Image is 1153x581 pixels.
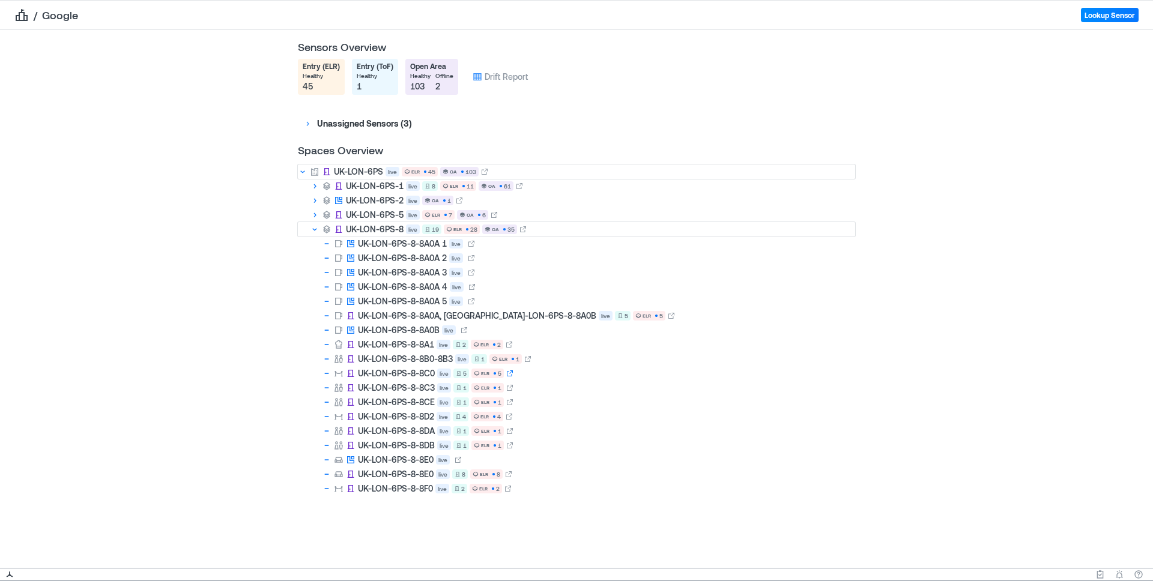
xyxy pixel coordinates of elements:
div: live [599,311,613,321]
p: 5 [659,311,663,321]
div: live [435,484,449,493]
div: live [442,325,456,335]
p: UK-LON-6PS-8-8B0-8B3 [358,353,453,365]
div: live [455,354,469,364]
p: 28 [470,224,477,234]
p: ELR [480,413,489,420]
p: 8 [462,469,465,479]
p: ELR [479,485,488,492]
p: 1 [498,426,501,436]
p: UK-LON-6PS [334,166,383,178]
div: live [437,383,451,393]
p: 5 [625,311,628,321]
p: UK-LON-6PS-8-8A0A 1 [358,238,447,250]
p: ELR [450,182,458,190]
p: 1 [463,426,467,436]
p: 19 [432,224,439,234]
p: ELR [411,168,420,175]
p: OA [432,197,439,204]
p: 61 [504,181,511,191]
p: UK-LON-6PS-1 [346,180,404,192]
p: UK-LON-6PS-8-8F0 [358,483,433,495]
p: 103 [465,167,476,176]
p: 2 [497,340,501,349]
p: Spaces Overview [298,143,855,157]
a: Google [42,8,78,22]
p: UK-LON-6PS-8-8C3 [358,382,435,394]
p: 2 [496,484,500,493]
p: 7 [449,210,452,220]
p: ELR [499,355,507,363]
p: UK-LON-6PS-8-8A0A, [GEOGRAPHIC_DATA]-LON-6PS-8-8A0B [358,310,596,322]
p: 2 [435,80,453,92]
p: UK-LON-6PS-8-8A0B [358,324,440,336]
nav: breadcrumb [14,8,78,22]
p: ELR [453,226,462,233]
p: healthy [303,71,323,80]
div: live [406,210,420,220]
p: Entry (ToF) [357,61,393,71]
p: 8 [432,181,435,191]
div: live [437,441,451,450]
p: 1 [498,383,501,393]
div: live [436,455,450,465]
p: ELR [432,211,440,218]
button: Lookup Sensor [1081,8,1139,22]
p: ELR [480,471,488,478]
a: Drift Report [485,71,528,83]
button: Unassigned Sensors (3) [298,114,417,133]
p: UK-LON-6PS-8-8A1 [358,339,434,351]
p: healthy [410,71,431,80]
p: UK-LON-6PS-8-8D2 [358,411,434,423]
p: 1 [516,354,519,364]
p: UK-LON-6PS-8-8CE [358,396,435,408]
div: live [436,469,450,479]
p: 1 [498,441,501,450]
div: live [449,253,463,263]
div: live [406,224,420,234]
p: offline [435,71,453,80]
p: 4 [497,412,501,421]
div: live [450,282,464,292]
p: 45 [428,167,435,176]
p: 5 [498,369,501,378]
span: / [34,8,37,22]
p: Entry (ELR) [303,61,340,71]
p: UK-LON-6PS-2 [346,194,404,206]
p: ELR [480,341,489,348]
div: live [386,167,399,176]
div: live [437,412,450,421]
p: UK-LON-6PS-5 [346,209,404,221]
div: live [406,196,420,205]
p: ELR [481,427,489,435]
p: Unassigned Sensors ( 3 ) [317,118,412,130]
p: UK-LON-6PS-8-8A0A 4 [358,281,447,293]
p: UK-LON-6PS-8-8DB [358,439,435,451]
p: 35 [507,224,515,234]
p: 1 [463,441,467,450]
p: 6 [482,210,486,220]
p: 103 [410,80,431,92]
p: UK-LON-6PS-8-8A0A 2 [358,252,447,264]
p: UK-LON-6PS-8-8E0 [358,468,434,480]
div: live [437,340,450,349]
p: UK-LON-6PS-8 [346,223,404,235]
p: 11 [467,181,474,191]
p: ELR [481,399,489,406]
p: OA [488,182,495,190]
p: 1 [463,397,467,407]
p: ELR [481,370,489,377]
p: 2 [461,484,465,493]
div: live [449,268,463,277]
p: Sensors Overview [298,40,855,54]
p: OA [467,211,474,218]
p: 1 [463,383,467,393]
p: UK-LON-6PS-8-8E0 [358,454,434,466]
div: live [406,181,420,191]
p: 1 [357,80,377,92]
p: OA [492,226,499,233]
p: UK-LON-6PS-8-8A0A 5 [358,295,447,307]
p: 1 [498,397,501,407]
p: ELR [643,312,651,319]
